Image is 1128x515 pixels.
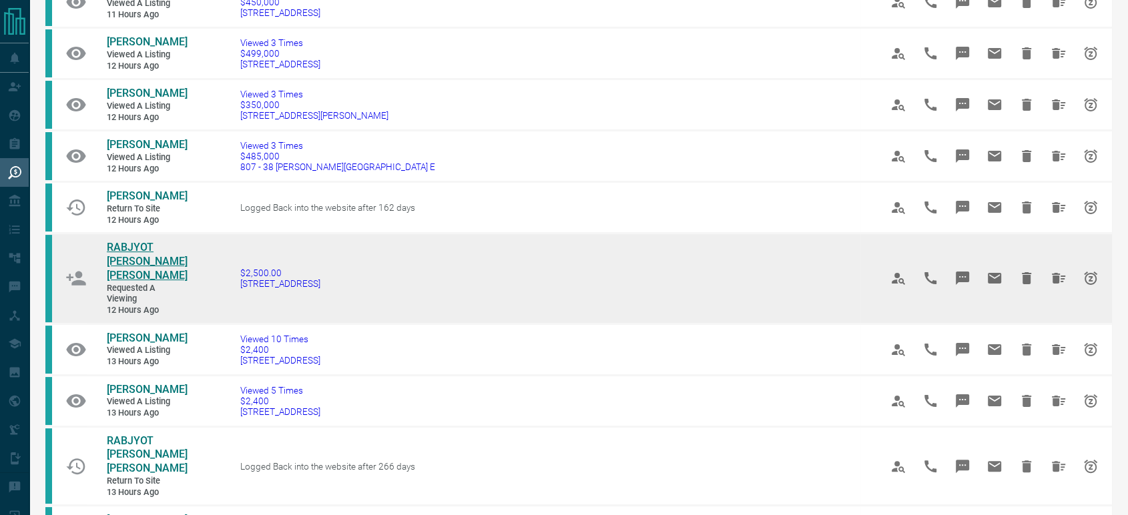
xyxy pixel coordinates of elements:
[1043,37,1075,69] span: Hide All from Andrea Castro
[107,138,187,152] a: [PERSON_NAME]
[1011,450,1043,482] span: Hide
[107,189,187,203] a: [PERSON_NAME]
[1011,262,1043,294] span: Hide
[107,383,188,396] span: [PERSON_NAME]
[978,450,1011,482] span: Email
[1043,191,1075,223] span: Hide All from Brandon Ng
[1011,385,1043,417] span: Hide
[1011,140,1043,172] span: Hide
[240,334,320,366] a: Viewed 10 Times$2,400[STREET_ADDRESS]
[882,450,914,482] span: View Profile
[107,61,187,72] span: 12 hours ago
[107,35,187,49] a: [PERSON_NAME]
[107,241,188,282] span: RABJYOT [PERSON_NAME] [PERSON_NAME]
[107,112,187,123] span: 12 hours ago
[946,334,978,366] span: Message
[1043,262,1075,294] span: Hide All from RABJYOT SINGH BHASIN
[107,408,187,419] span: 13 hours ago
[882,89,914,121] span: View Profile
[240,161,435,172] span: 807 - 38 [PERSON_NAME][GEOGRAPHIC_DATA] E
[107,332,188,344] span: [PERSON_NAME]
[946,385,978,417] span: Message
[45,235,52,322] div: condos.ca
[240,140,435,151] span: Viewed 3 Times
[882,140,914,172] span: View Profile
[107,215,187,226] span: 12 hours ago
[240,334,320,344] span: Viewed 10 Times
[240,385,320,396] span: Viewed 5 Times
[240,48,320,59] span: $499,000
[240,37,320,48] span: Viewed 3 Times
[240,385,320,417] a: Viewed 5 Times$2,400[STREET_ADDRESS]
[978,191,1011,223] span: Email
[240,151,435,161] span: $485,000
[107,434,187,476] a: RABJYOT [PERSON_NAME] [PERSON_NAME]
[1075,37,1107,69] span: Snooze
[240,202,415,213] span: Logged Back into the website after 162 days
[107,241,187,282] a: RABJYOT [PERSON_NAME] [PERSON_NAME]
[240,59,320,69] span: [STREET_ADDRESS]
[107,101,187,112] span: Viewed a Listing
[45,29,52,77] div: condos.ca
[107,283,187,305] span: Requested a Viewing
[914,191,946,223] span: Call
[240,7,320,18] span: [STREET_ADDRESS]
[107,87,188,99] span: [PERSON_NAME]
[107,345,187,356] span: Viewed a Listing
[240,268,320,289] a: $2,500.00[STREET_ADDRESS]
[1011,89,1043,121] span: Hide
[914,334,946,366] span: Call
[240,89,388,99] span: Viewed 3 Times
[978,89,1011,121] span: Email
[45,428,52,504] div: condos.ca
[946,89,978,121] span: Message
[107,35,188,48] span: [PERSON_NAME]
[107,476,187,487] span: Return to Site
[946,140,978,172] span: Message
[107,356,187,368] span: 13 hours ago
[45,183,52,231] div: condos.ca
[914,262,946,294] span: Call
[1075,89,1107,121] span: Snooze
[240,344,320,355] span: $2,400
[1043,140,1075,172] span: Hide All from Andrea Castro
[914,385,946,417] span: Call
[1043,385,1075,417] span: Hide All from Koey Leung
[914,450,946,482] span: Call
[882,334,914,366] span: View Profile
[107,383,187,397] a: [PERSON_NAME]
[1075,385,1107,417] span: Snooze
[978,334,1011,366] span: Email
[978,385,1011,417] span: Email
[914,140,946,172] span: Call
[240,268,320,278] span: $2,500.00
[45,377,52,425] div: condos.ca
[978,37,1011,69] span: Email
[107,163,187,175] span: 12 hours ago
[240,406,320,417] span: [STREET_ADDRESS]
[1075,140,1107,172] span: Snooze
[1043,450,1075,482] span: Hide All from RABJYOT SINGH BHASIN
[1075,334,1107,366] span: Snooze
[978,140,1011,172] span: Email
[240,278,320,289] span: [STREET_ADDRESS]
[107,332,187,346] a: [PERSON_NAME]
[946,37,978,69] span: Message
[978,262,1011,294] span: Email
[240,396,320,406] span: $2,400
[107,434,188,475] span: RABJYOT [PERSON_NAME] [PERSON_NAME]
[1011,37,1043,69] span: Hide
[882,191,914,223] span: View Profile
[107,87,187,101] a: [PERSON_NAME]
[107,49,187,61] span: Viewed a Listing
[882,385,914,417] span: View Profile
[107,9,187,21] span: 11 hours ago
[240,140,435,172] a: Viewed 3 Times$485,000807 - 38 [PERSON_NAME][GEOGRAPHIC_DATA] E
[1011,191,1043,223] span: Hide
[240,37,320,69] a: Viewed 3 Times$499,000[STREET_ADDRESS]
[1011,334,1043,366] span: Hide
[946,450,978,482] span: Message
[240,461,415,472] span: Logged Back into the website after 266 days
[882,262,914,294] span: View Profile
[107,396,187,408] span: Viewed a Listing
